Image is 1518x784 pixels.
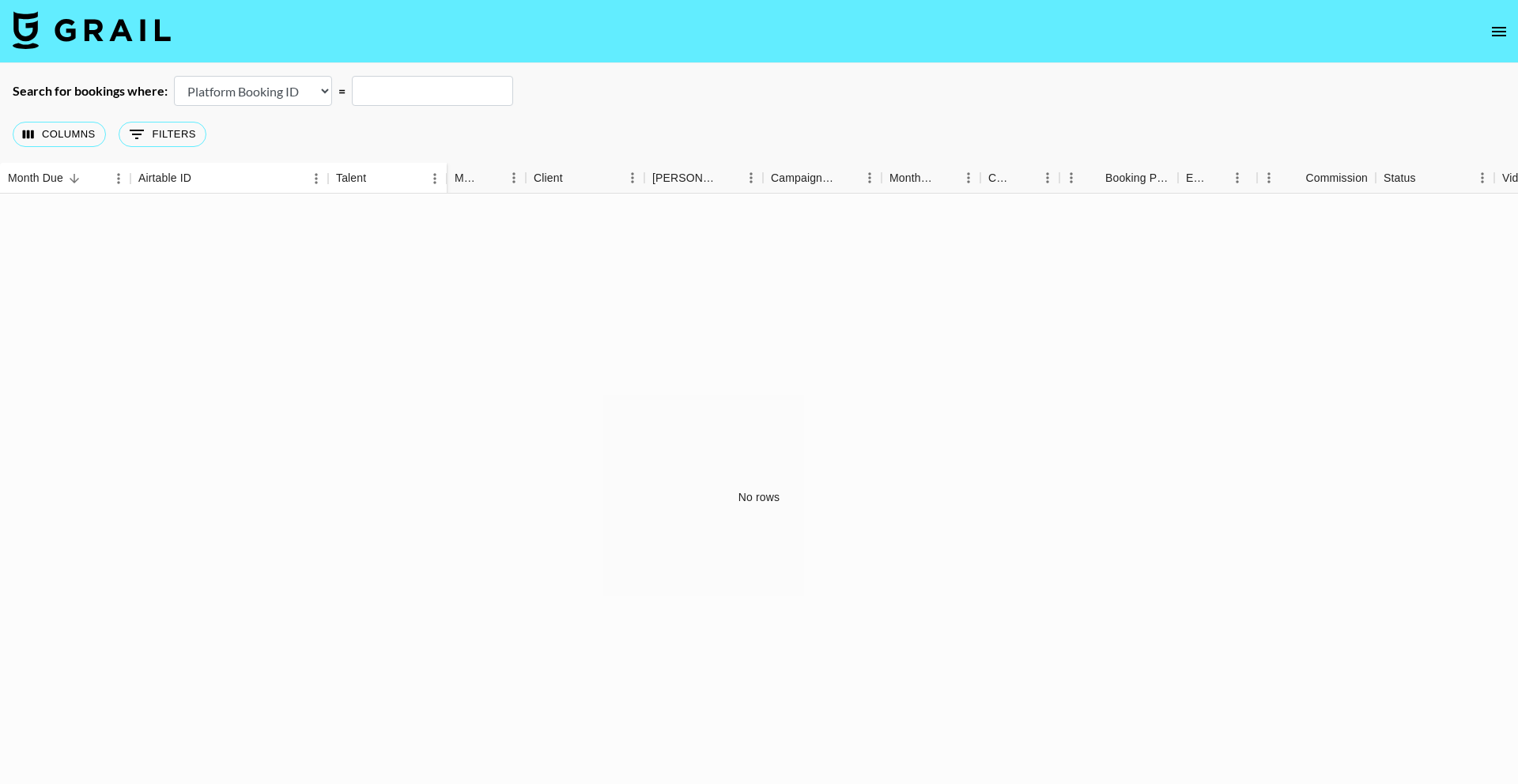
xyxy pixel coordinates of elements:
button: Menu [858,166,882,190]
button: Sort [191,168,213,190]
div: Expenses: Remove Commission? [1186,163,1208,194]
button: Menu [1036,166,1059,190]
div: Client [534,163,563,194]
div: Manager [447,163,526,194]
button: Menu [502,166,526,190]
div: Booker [644,163,763,194]
div: Search for bookings where: [13,83,168,99]
div: Manager [455,163,480,194]
div: [PERSON_NAME] [652,163,717,194]
button: Menu [1059,166,1083,190]
button: Menu [1225,166,1249,190]
button: Sort [480,167,502,189]
button: Menu [1257,166,1281,190]
div: Status [1376,163,1494,194]
div: Commission [1257,163,1376,194]
div: Currency [980,163,1059,194]
button: Menu [1471,166,1494,190]
div: Month Due [882,163,980,194]
button: Menu [957,166,980,190]
div: Month Due [8,163,63,194]
button: Menu [423,167,447,190]
button: Sort [366,168,388,190]
button: Sort [1416,167,1438,189]
div: Talent [328,163,447,194]
button: Sort [63,168,85,190]
button: Show filters [119,122,206,147]
button: Sort [1014,167,1036,189]
div: Booking Price [1105,163,1170,194]
div: Expenses: Remove Commission? [1178,163,1257,194]
button: Sort [1208,167,1230,189]
div: Booking Price [1059,163,1178,194]
div: Campaign (Type) [763,163,882,194]
div: Commission [1305,163,1368,194]
img: Grail Talent [13,11,171,49]
div: Airtable ID [130,163,328,194]
div: Client [526,163,644,194]
div: Status [1384,163,1416,194]
div: = [338,83,346,99]
button: Sort [717,167,739,189]
div: Talent [336,163,366,194]
div: Month Due [889,163,935,194]
div: Airtable ID [138,163,191,194]
button: open drawer [1483,16,1515,47]
button: Sort [836,167,858,189]
button: Menu [621,166,644,190]
button: Select columns [13,122,106,147]
div: Campaign (Type) [771,163,836,194]
button: Sort [935,167,957,189]
button: Menu [304,167,328,190]
button: Sort [563,167,585,189]
button: Sort [1283,167,1305,189]
button: Menu [107,167,130,190]
button: Sort [1083,167,1105,189]
div: Currency [988,163,1014,194]
button: Menu [739,166,763,190]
